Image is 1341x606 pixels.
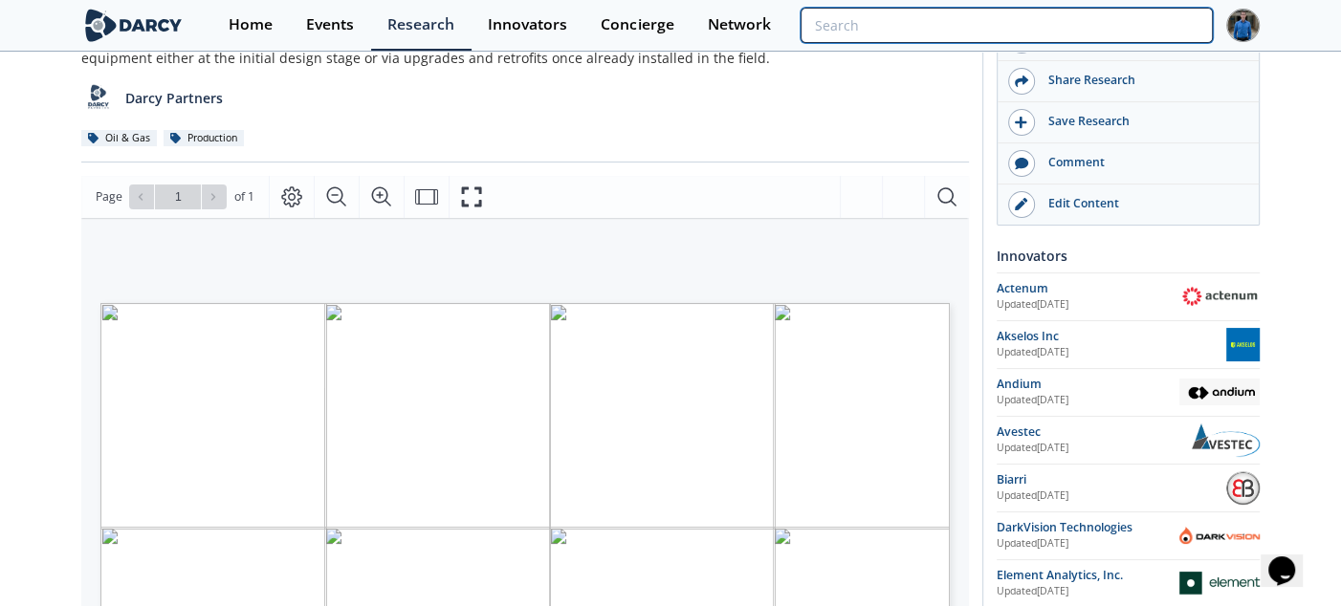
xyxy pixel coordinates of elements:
[707,17,770,32] div: Network
[488,17,567,32] div: Innovators
[997,567,1179,584] div: Element Analytics, Inc.
[997,297,1179,313] div: Updated [DATE]
[1192,423,1260,457] img: Avestec
[387,17,454,32] div: Research
[1035,154,1249,171] div: Comment
[997,519,1179,536] div: DarkVision Technologies
[81,9,186,42] img: logo-wide.svg
[997,280,1260,314] a: Actenum Updated[DATE] Actenum
[1179,527,1260,545] img: DarkVision Technologies
[997,536,1179,552] div: Updated [DATE]
[1226,9,1260,42] img: Profile
[1226,328,1260,361] img: Akselos Inc
[997,376,1260,409] a: Andium Updated[DATE] Andium
[1226,471,1260,505] img: Biarri
[306,17,354,32] div: Events
[997,376,1179,393] div: Andium
[997,423,1260,457] a: Avestec Updated[DATE] Avestec
[1035,113,1249,130] div: Save Research
[1035,195,1249,212] div: Edit Content
[1179,572,1260,595] img: Element Analytics, Inc.
[997,584,1179,599] div: Updated [DATE]
[998,184,1259,225] a: Edit Content
[1035,72,1249,89] div: Share Research
[164,130,244,147] div: Production
[801,8,1213,43] input: Advanced Search
[997,328,1260,361] a: Akselos Inc Updated[DATE] Akselos Inc
[997,471,1226,488] div: Biarri
[997,423,1192,441] div: Avestec
[997,328,1226,345] div: Akselos Inc
[997,345,1226,360] div: Updated [DATE]
[997,239,1260,272] div: Innovators
[997,280,1179,297] div: Actenum
[997,441,1192,456] div: Updated [DATE]
[601,17,673,32] div: Concierge
[997,519,1260,552] a: DarkVision Technologies Updated[DATE] DarkVision Technologies
[997,488,1226,504] div: Updated [DATE]
[997,567,1260,600] a: Element Analytics, Inc. Updated[DATE] Element Analytics, Inc.
[81,130,157,147] div: Oil & Gas
[1261,530,1322,587] iframe: chat widget
[997,471,1260,505] a: Biarri Updated[DATE] Biarri
[997,393,1179,408] div: Updated [DATE]
[229,17,273,32] div: Home
[1179,379,1260,405] img: Andium
[1179,284,1260,309] img: Actenum
[125,88,223,108] p: Darcy Partners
